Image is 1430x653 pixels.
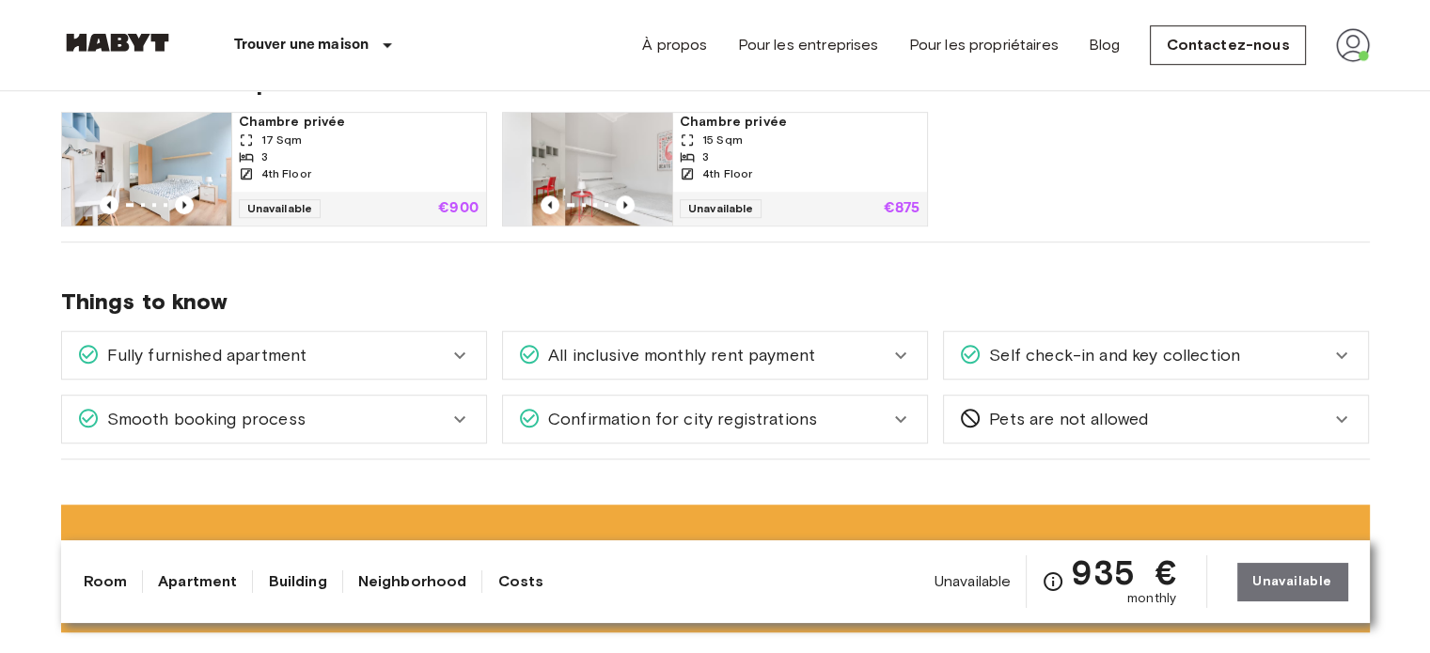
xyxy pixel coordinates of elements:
[935,571,1012,592] span: Unavailable
[982,407,1148,431] span: Pets are not allowed
[1150,25,1305,65] a: Contactez-nous
[61,112,487,226] a: Marketing picture of unit IT-14-035-005-02HPrevious imagePrevious imageChambre privée17 Sqm34th F...
[503,396,927,443] div: Confirmation for city registrations
[1042,570,1064,593] svg: Check cost overview for full price breakdown. Please note that discounts apply to new joiners onl...
[261,165,311,182] span: 4th Floor
[62,113,231,225] img: Marketing picture of unit IT-14-035-005-02H
[680,199,762,218] span: Unavailable
[62,396,486,443] div: Smooth booking process
[944,332,1368,379] div: Self check-in and key collection
[175,195,194,214] button: Previous image
[158,570,237,593] a: Apartment
[502,112,928,226] a: Marketing picture of unit IT-14-035-005-01HPrevious imagePrevious imageChambre privée15 Sqm34th F...
[1127,589,1176,608] span: monthly
[239,113,479,132] span: Chambre privée
[84,570,128,593] a: Room
[61,33,174,52] img: Habyt
[737,34,878,56] a: Pour les entreprises
[908,34,1058,56] a: Pour les propriétaires
[261,148,268,165] span: 3
[239,199,322,218] span: Unavailable
[503,332,927,379] div: All inclusive monthly rent payment
[438,201,479,216] p: €900
[541,343,815,367] span: All inclusive monthly rent payment
[944,396,1368,443] div: Pets are not allowed
[541,407,817,431] span: Confirmation for city registrations
[497,570,543,593] a: Costs
[100,343,307,367] span: Fully furnished apartment
[261,132,303,148] span: 17 Sqm
[100,407,306,431] span: Smooth booking process
[268,570,326,593] a: Building
[642,34,707,56] a: À propos
[61,288,1370,316] span: Things to know
[982,343,1240,367] span: Self check-in and key collection
[100,195,118,214] button: Previous image
[884,201,920,216] p: €875
[1336,28,1370,62] img: avatar
[503,113,672,225] img: Marketing picture of unit IT-14-035-005-01H
[702,132,743,148] span: 15 Sqm
[234,34,369,56] p: Trouver une maison
[702,148,709,165] span: 3
[616,195,635,214] button: Previous image
[541,195,559,214] button: Previous image
[680,113,919,132] span: Chambre privée
[1072,555,1176,589] span: 935 €
[702,165,752,182] span: 4th Floor
[62,332,486,379] div: Fully furnished apartment
[1089,34,1121,56] a: Blog
[358,570,467,593] a: Neighborhood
